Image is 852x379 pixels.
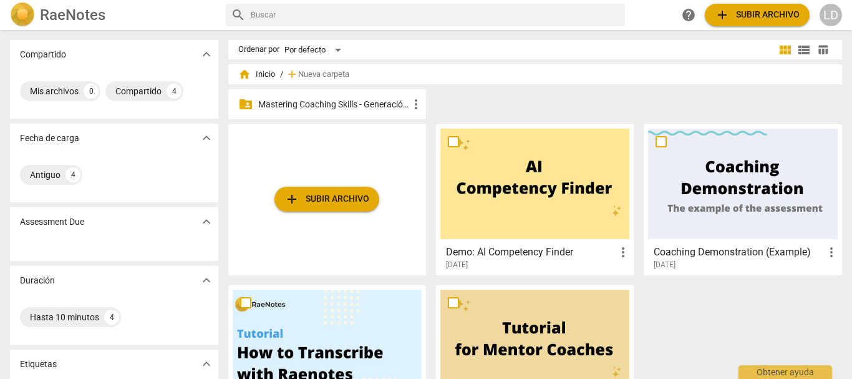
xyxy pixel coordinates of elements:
span: view_list [796,42,811,57]
span: Nueva carpeta [298,70,349,79]
button: Cuadrícula [776,41,795,59]
span: table_chart [817,44,829,56]
h3: Demo: AI Competency Finder [446,245,616,260]
div: Hasta 10 minutos [30,311,99,323]
a: Demo: AI Competency Finder[DATE] [440,129,629,270]
div: Antiguo [30,169,61,181]
div: Por defecto [284,40,346,60]
div: 4 [65,167,80,182]
span: / [280,70,283,79]
span: expand_more [199,130,214,145]
input: Buscar [251,5,621,25]
p: Assessment Due [20,215,84,229]
span: help [681,7,696,22]
p: Compartido [20,48,66,61]
span: [DATE] [446,260,468,270]
h3: Coaching Demonstration (Example) [654,245,823,260]
button: Lista [795,41,813,59]
span: more_vert [616,245,631,260]
button: Subir [705,4,810,26]
span: add [284,192,299,207]
span: Subir archivo [715,7,800,22]
div: 4 [104,310,119,325]
button: LD [820,4,842,26]
h2: RaeNotes [40,6,105,24]
span: expand_more [199,273,214,288]
span: more_vert [409,97,424,112]
span: home [238,68,251,81]
span: folder_shared [238,97,253,112]
button: Mostrar más [197,355,216,373]
div: Obtener ayuda [738,365,832,379]
a: Coaching Demonstration (Example)[DATE] [648,129,837,270]
button: Mostrar más [197,212,216,231]
a: LogoRaeNotes [10,2,216,27]
button: Subir [274,187,379,212]
button: Tabla [813,41,832,59]
button: Mostrar más [197,271,216,290]
span: [DATE] [654,260,675,270]
span: search [231,7,246,22]
span: expand_more [199,47,214,62]
p: Duración [20,274,55,287]
div: 4 [167,84,182,99]
span: view_module [778,42,793,57]
span: add [715,7,730,22]
a: Obtener ayuda [677,4,700,26]
button: Mostrar más [197,129,216,147]
div: 0 [84,84,99,99]
div: Mis archivos [30,85,79,97]
p: Etiquetas [20,358,57,371]
img: Logo [10,2,35,27]
div: Ordenar por [238,45,279,54]
button: Mostrar más [197,45,216,64]
div: Compartido [115,85,162,97]
span: Inicio [238,68,275,81]
span: expand_more [199,357,214,372]
p: Mastering Coaching Skills - Generación 31 [258,98,409,111]
p: Fecha de carga [20,132,79,145]
span: add [286,68,298,81]
span: expand_more [199,214,214,229]
span: more_vert [824,245,839,260]
span: Subir archivo [284,192,369,207]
